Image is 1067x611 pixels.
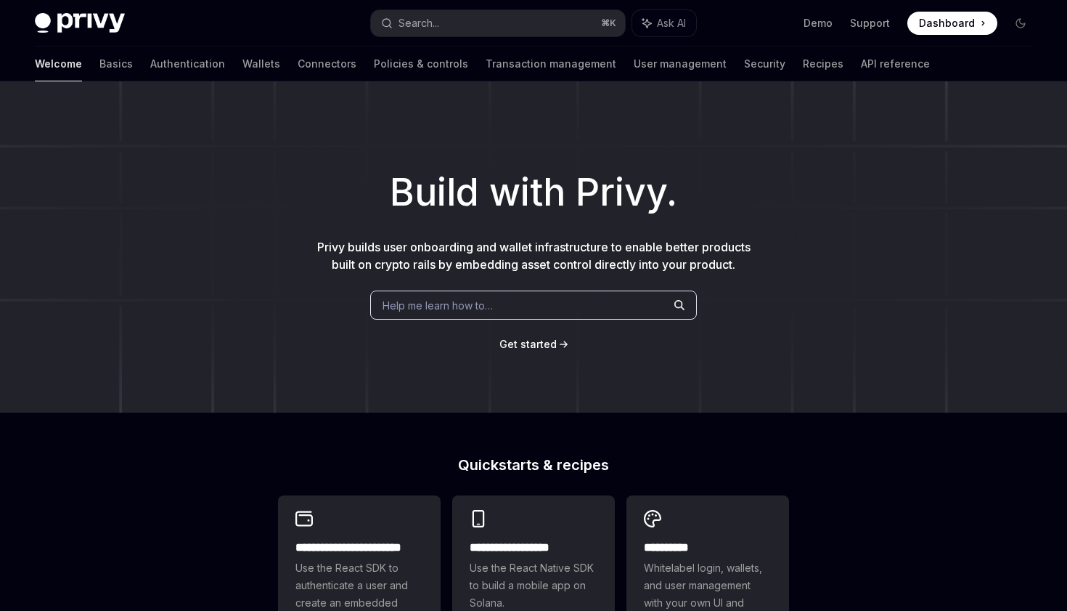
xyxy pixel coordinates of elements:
[803,46,843,81] a: Recipes
[632,10,696,36] button: Ask AI
[371,10,624,36] button: Search...⌘K
[383,298,493,313] span: Help me learn how to…
[23,164,1044,221] h1: Build with Privy.
[499,338,557,350] span: Get started
[99,46,133,81] a: Basics
[317,240,751,272] span: Privy builds user onboarding and wallet infrastructure to enable better products built on crypto ...
[278,458,789,472] h2: Quickstarts & recipes
[657,16,686,31] span: Ask AI
[1009,12,1032,35] button: Toggle dark mode
[374,46,468,81] a: Policies & controls
[634,46,727,81] a: User management
[242,46,280,81] a: Wallets
[850,16,890,31] a: Support
[919,16,975,31] span: Dashboard
[486,46,616,81] a: Transaction management
[35,46,82,81] a: Welcome
[744,46,785,81] a: Security
[150,46,225,81] a: Authentication
[861,46,930,81] a: API reference
[499,337,557,352] a: Get started
[35,13,125,33] img: dark logo
[804,16,833,31] a: Demo
[298,46,356,81] a: Connectors
[907,12,997,35] a: Dashboard
[398,15,439,32] div: Search...
[601,17,616,29] span: ⌘ K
